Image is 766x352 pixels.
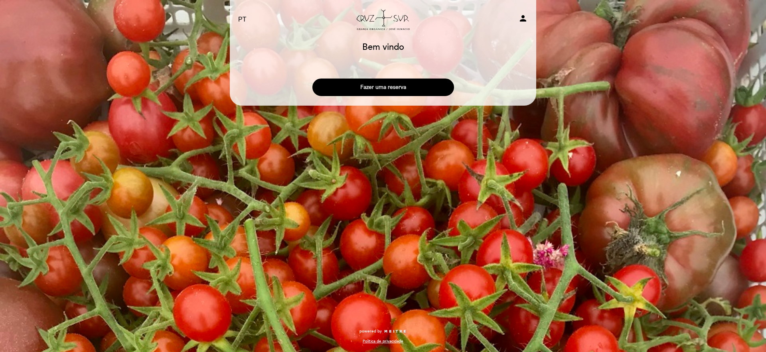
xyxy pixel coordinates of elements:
i: person [518,14,528,23]
a: [GEOGRAPHIC_DATA] [333,9,433,31]
button: person [518,14,528,26]
button: Fazer uma reserva [312,79,454,96]
span: powered by [359,328,382,334]
a: Política de privacidade [363,338,403,344]
h1: Bem vindo [362,43,404,52]
a: powered by [359,328,407,334]
img: MEITRE [384,330,407,334]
